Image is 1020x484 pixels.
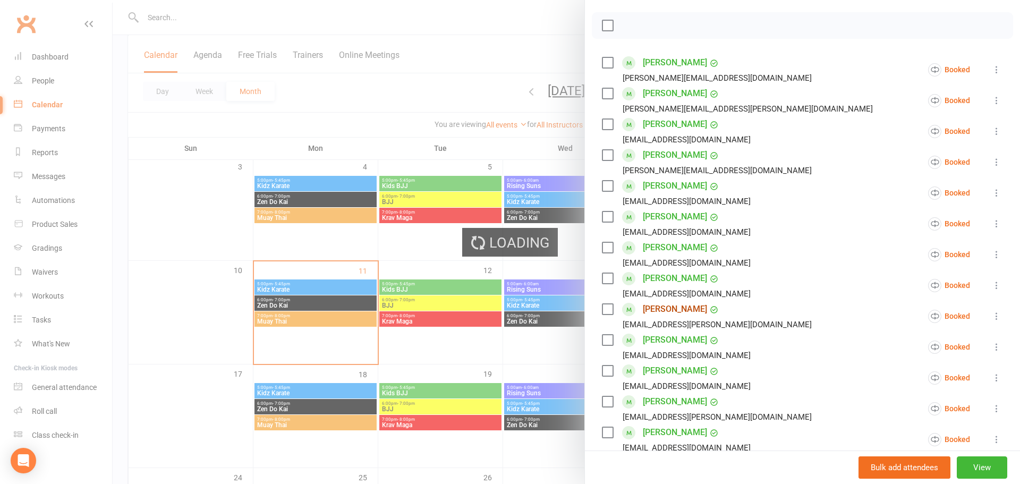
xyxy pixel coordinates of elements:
div: Booked [928,341,970,354]
a: [PERSON_NAME] [643,177,707,194]
div: [EMAIL_ADDRESS][DOMAIN_NAME] [623,349,751,362]
a: [PERSON_NAME] [643,393,707,410]
div: Open Intercom Messenger [11,448,36,473]
button: Bulk add attendees [858,456,950,479]
a: [PERSON_NAME] [643,239,707,256]
button: View [957,456,1007,479]
a: [PERSON_NAME] [643,270,707,287]
div: Booked [928,217,970,231]
a: [PERSON_NAME] [643,362,707,379]
div: [EMAIL_ADDRESS][DOMAIN_NAME] [623,133,751,147]
div: Booked [928,279,970,292]
div: Booked [928,371,970,385]
a: [PERSON_NAME] [643,301,707,318]
div: Booked [928,248,970,261]
div: [EMAIL_ADDRESS][DOMAIN_NAME] [623,225,751,239]
div: Booked [928,310,970,323]
div: Booked [928,94,970,107]
div: [EMAIL_ADDRESS][DOMAIN_NAME] [623,256,751,270]
div: Booked [928,125,970,138]
div: Booked [928,402,970,415]
a: [PERSON_NAME] [643,54,707,71]
a: [PERSON_NAME] [643,332,707,349]
div: [EMAIL_ADDRESS][PERSON_NAME][DOMAIN_NAME] [623,410,812,424]
div: [EMAIL_ADDRESS][PERSON_NAME][DOMAIN_NAME] [623,318,812,332]
div: Booked [928,156,970,169]
div: [EMAIL_ADDRESS][DOMAIN_NAME] [623,441,751,455]
a: [PERSON_NAME] [643,208,707,225]
div: Booked [928,186,970,200]
a: [PERSON_NAME] [643,116,707,133]
div: Booked [928,63,970,77]
div: [PERSON_NAME][EMAIL_ADDRESS][DOMAIN_NAME] [623,71,812,85]
div: Booked [928,433,970,446]
a: [PERSON_NAME] [643,147,707,164]
div: [EMAIL_ADDRESS][DOMAIN_NAME] [623,287,751,301]
a: [PERSON_NAME] [643,424,707,441]
div: [PERSON_NAME][EMAIL_ADDRESS][PERSON_NAME][DOMAIN_NAME] [623,102,873,116]
div: [PERSON_NAME][EMAIL_ADDRESS][DOMAIN_NAME] [623,164,812,177]
div: [EMAIL_ADDRESS][DOMAIN_NAME] [623,379,751,393]
a: [PERSON_NAME] [643,85,707,102]
div: [EMAIL_ADDRESS][DOMAIN_NAME] [623,194,751,208]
